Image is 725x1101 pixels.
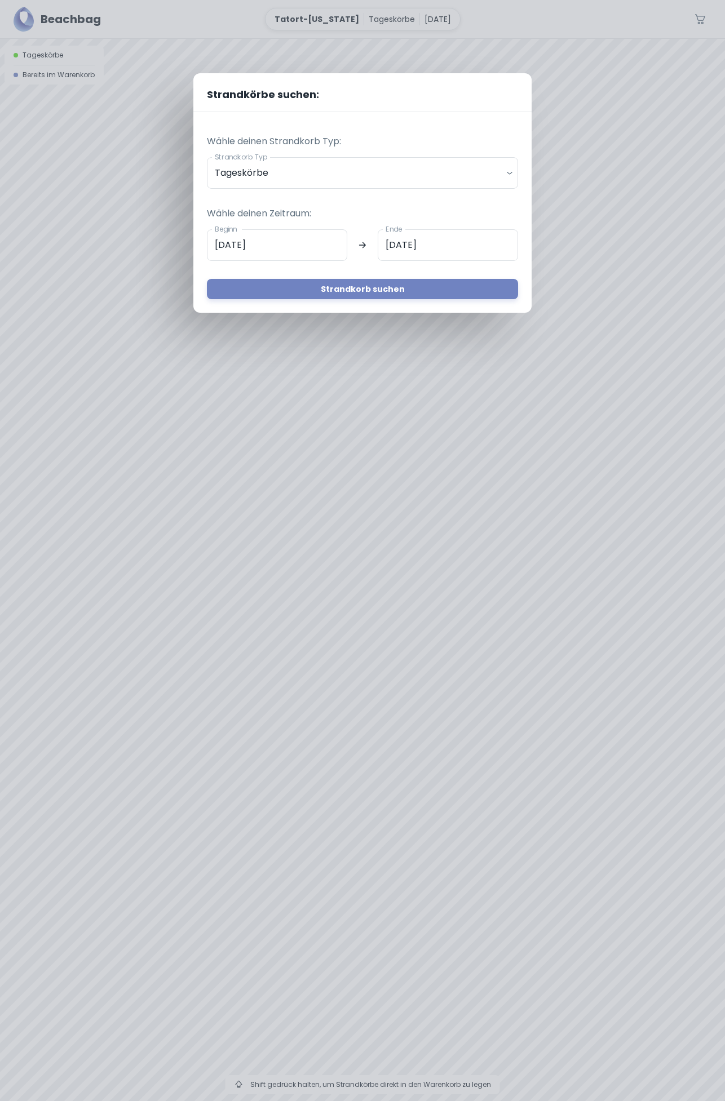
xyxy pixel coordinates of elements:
[378,229,518,261] input: dd.mm.yyyy
[207,135,518,148] p: Wähle deinen Strandkorb Typ:
[215,152,267,162] label: Strandkorb Typ
[207,157,518,189] div: Tageskörbe
[193,73,532,112] h2: Strandkörbe suchen:
[386,224,402,234] label: Ende
[207,229,347,261] input: dd.mm.yyyy
[215,224,237,234] label: Beginn
[207,207,518,220] p: Wähle deinen Zeitraum:
[207,279,518,299] button: Strandkorb suchen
